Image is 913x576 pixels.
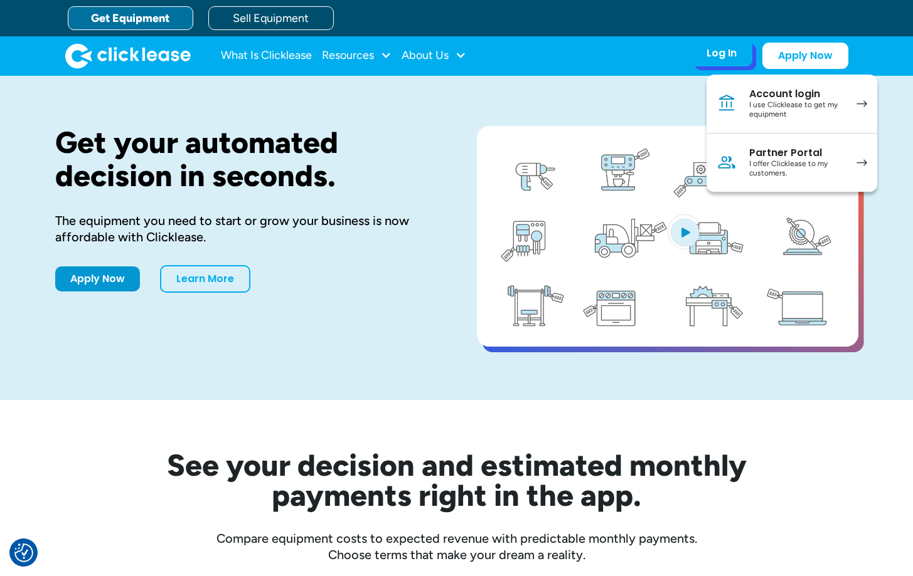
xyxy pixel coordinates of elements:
[749,100,844,120] div: I use Clicklease to get my equipment
[749,159,844,179] div: I offer Clicklease to my customers.
[717,152,737,172] img: Person icon
[68,6,193,30] a: Get Equipment
[322,43,392,68] div: Resources
[857,159,867,166] img: arrow
[14,543,33,562] button: Consent Preferences
[55,212,437,245] div: The equipment you need to start or grow your business is now affordable with Clicklease.
[14,543,33,562] img: Revisit consent button
[707,47,737,60] div: Log In
[221,43,312,68] a: What Is Clicklease
[55,126,437,192] h1: Get your automated decision in seconds.
[707,75,877,134] a: Account loginI use Clicklease to get my equipment
[402,43,466,68] div: About Us
[749,147,844,159] div: Partner Portal
[55,266,140,291] a: Apply Now
[65,43,191,68] a: home
[55,530,858,563] div: Compare equipment costs to expected revenue with predictable monthly payments. Choose terms that ...
[717,93,737,113] img: Bank icon
[749,88,844,100] div: Account login
[160,265,250,293] a: Learn More
[208,6,334,30] a: Sell Equipment
[707,75,877,192] nav: Log In
[707,134,877,192] a: Partner PortalI offer Clicklease to my customers.
[762,43,848,69] a: Apply Now
[105,450,808,510] h2: See your decision and estimated monthly payments right in the app.
[668,214,702,249] img: Blue play button logo on a light blue circular background
[857,100,867,107] img: arrow
[477,126,858,347] a: open lightbox
[65,43,191,68] img: Clicklease logo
